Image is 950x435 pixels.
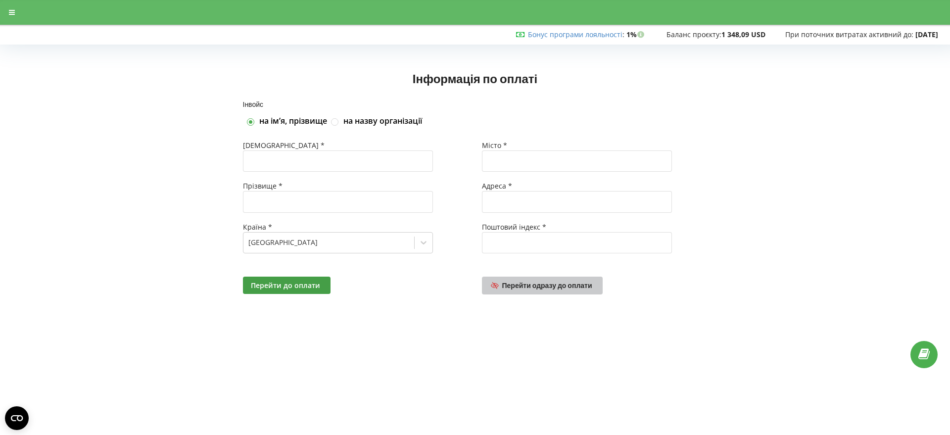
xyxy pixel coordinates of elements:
span: [DEMOGRAPHIC_DATA] * [243,141,325,150]
span: Країна * [243,222,272,232]
button: Перейти до оплати [243,277,331,294]
label: на назву організації [343,116,422,127]
span: Інвойс [243,100,264,108]
span: Адреса * [482,181,512,191]
span: Поштовий індекс * [482,222,546,232]
a: Бонус програми лояльності [528,30,622,39]
span: Інформація по оплаті [413,71,537,86]
strong: [DATE] [915,30,938,39]
span: При поточних витратах активний до: [785,30,913,39]
span: : [528,30,624,39]
button: Open CMP widget [5,406,29,430]
span: Місто * [482,141,507,150]
strong: 1% [626,30,647,39]
a: Перейти одразу до оплати [482,277,603,294]
span: Прізвище * [243,181,283,191]
label: на імʼя, прізвище [259,116,327,127]
strong: 1 348,09 USD [721,30,765,39]
span: Перейти одразу до оплати [502,281,592,290]
span: Перейти до оплати [251,281,320,290]
span: Баланс проєкту: [666,30,721,39]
